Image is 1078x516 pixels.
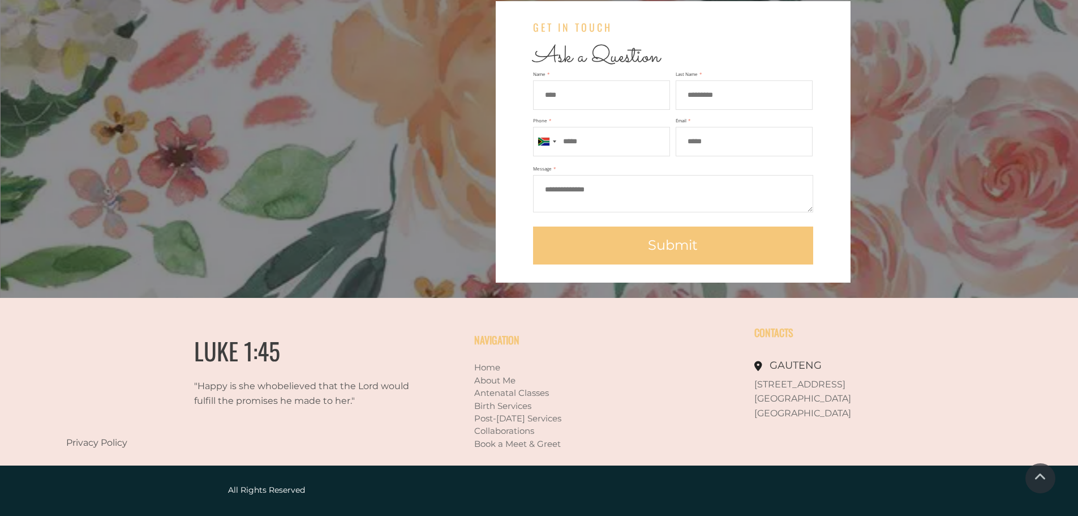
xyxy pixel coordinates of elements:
[533,167,813,171] span: Message
[533,80,671,110] input: Name
[533,127,671,156] input: Phone
[533,227,813,265] a: Submit
[533,20,610,35] span: G E T I N T O U C H
[754,393,851,404] span: [GEOGRAPHIC_DATA]
[676,118,813,123] span: Email
[66,437,127,448] a: Privacy Policy
[754,325,793,340] span: CONTACTS
[474,438,561,449] a: Book a Meet & Greet
[194,381,277,391] span: "Happy is she who
[676,80,813,110] input: Last Name
[474,425,534,436] a: Collaborations
[533,72,671,76] span: Name
[676,72,813,76] span: Last Name
[474,413,561,424] a: Post-[DATE] Services
[754,379,845,390] span: [STREET_ADDRESS]
[194,381,409,406] span: believed that the Lord would fulfill the promises he made to her."
[533,40,660,74] span: Ask a Question
[770,359,822,372] span: GAUTENG
[474,387,549,398] a: Antenatal Classes
[474,332,519,347] span: NAVIGATION
[533,118,671,123] span: Phone
[534,127,560,156] button: Selected country
[676,127,813,156] input: Email
[474,362,500,373] a: Home
[474,400,531,411] a: Birth Services
[194,333,280,368] span: LUKE 1:45
[474,375,516,386] a: About Me
[1025,463,1055,493] a: Scroll To Top
[228,485,305,495] span: All Rights Reserved
[754,408,851,419] span: [GEOGRAPHIC_DATA]
[533,175,813,212] textarea: Message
